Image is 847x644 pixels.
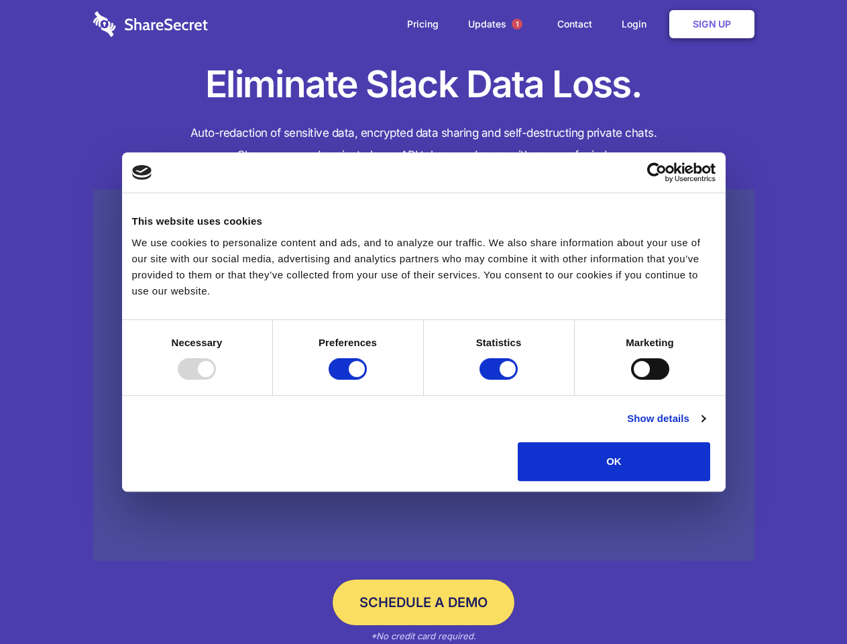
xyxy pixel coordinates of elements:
h1: Eliminate Slack Data Loss. [93,60,754,109]
strong: Preferences [319,337,377,348]
a: Contact [544,3,606,45]
strong: Statistics [476,337,522,348]
span: 1 [512,19,522,30]
h4: Auto-redaction of sensitive data, encrypted data sharing and self-destructing private chats. Shar... [93,122,754,166]
a: Usercentrics Cookiebot - opens in a new window [598,162,716,182]
button: OK [518,442,710,481]
strong: Marketing [626,337,674,348]
a: Sign Up [669,10,754,38]
a: Pricing [394,3,452,45]
div: We use cookies to personalize content and ads, and to analyze our traffic. We also share informat... [132,235,716,299]
a: Schedule a Demo [333,580,514,625]
img: logo-wordmark-white-trans-d4663122ce5f474addd5e946df7df03e33cb6a1c49d2221995e7729f52c070b2.svg [93,11,208,37]
a: Show details [627,411,705,427]
div: This website uses cookies [132,213,716,229]
em: *No credit card required. [371,631,476,641]
a: Login [608,3,667,45]
a: Wistia video thumbnail [93,189,754,561]
img: logo [132,165,152,180]
strong: Necessary [172,337,223,348]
